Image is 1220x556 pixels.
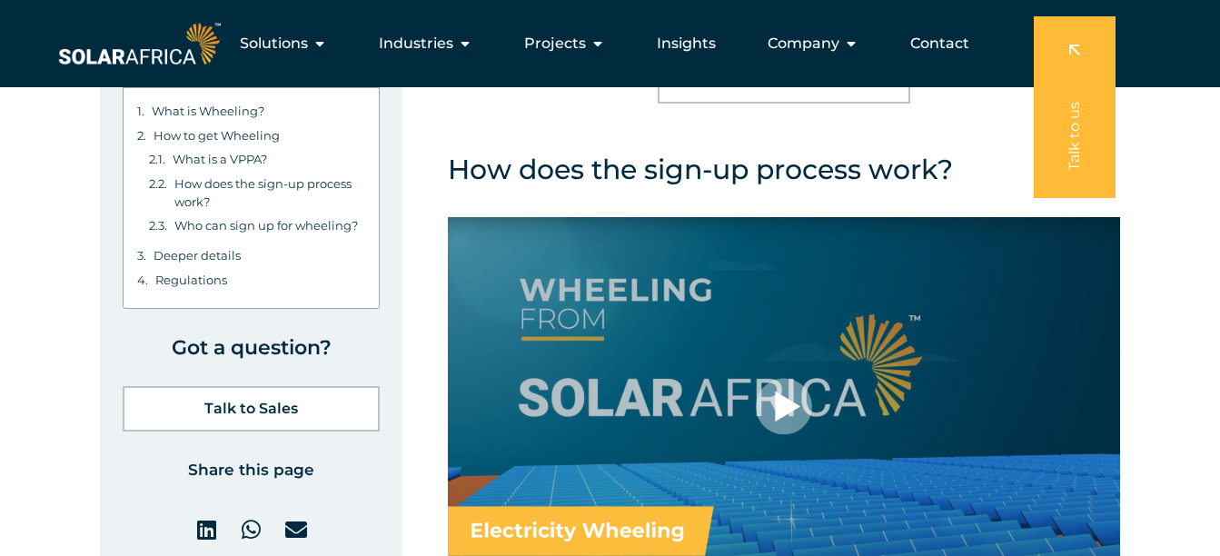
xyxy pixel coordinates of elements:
h6: Got a question? [123,327,380,368]
a: Who can sign up for wheeling? [174,216,358,234]
a: How does the sign-up process work? [174,174,365,211]
a: Insights [657,33,716,55]
h4: How does the sign-up process work? [448,149,1120,190]
span: Company [768,33,839,55]
h6: Share this page [123,450,380,491]
a: What is Wheeling? [152,102,264,120]
span: Solutions [240,33,308,55]
div: Menu Toggle [224,25,984,62]
a: How to get Wheeling [154,126,280,144]
a: Regulations [155,271,227,289]
a: Talk to Sales [123,386,380,432]
span: Industries [379,33,453,55]
a: What is a VPPA? [173,150,267,168]
div: Share on whatsapp [231,509,272,550]
a: Deeper details [154,246,241,264]
a: Contact [910,33,969,55]
span: Learn more about a VPPA [687,74,881,88]
span: Talk to Sales [204,402,298,416]
nav: Menu [224,25,984,62]
div: Share on linkedin [186,509,227,550]
span: Projects [524,33,586,55]
div: Share on email [275,509,316,550]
